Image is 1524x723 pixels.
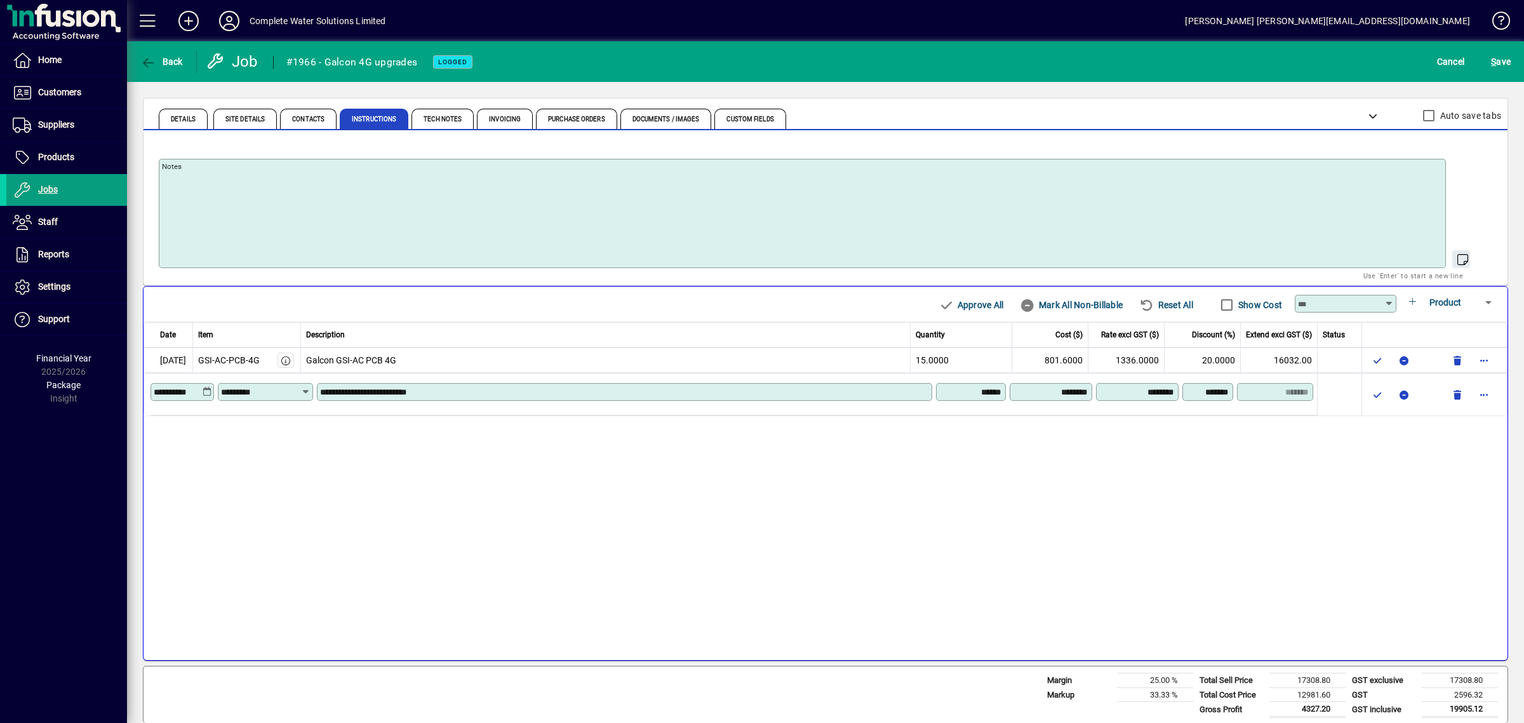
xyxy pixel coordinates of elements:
td: Gross Profit [1193,702,1269,717]
span: LOGGED [438,58,467,66]
td: 12981.60 [1269,687,1346,702]
td: 15.0000 [911,348,1012,373]
td: 1336.0000 [1088,348,1165,373]
button: Add [168,10,209,32]
a: Knowledge Base [1483,3,1508,44]
span: Tech Notes [424,116,462,123]
span: Package [46,380,81,390]
span: Instructions [352,116,396,123]
span: Quantity [916,329,945,341]
td: GST [1346,687,1422,702]
td: Margin [1041,673,1117,688]
span: Approve All [939,295,1003,315]
span: Financial Year [36,353,91,363]
span: Details [171,116,196,123]
td: GST inclusive [1346,702,1422,717]
label: Show Cost [1236,299,1282,311]
td: 25.00 % [1117,673,1193,688]
app-page-header-button: Back [127,50,197,73]
td: Total Cost Price [1193,687,1269,702]
a: Products [6,142,127,173]
td: 19905.12 [1422,702,1498,717]
td: 16032.00 [1241,348,1318,373]
mat-label: Notes [162,162,182,171]
td: [DATE] [144,348,193,373]
span: Suppliers [38,119,74,130]
span: Cancel [1437,51,1465,72]
span: Purchase Orders [548,116,605,123]
span: Mark All Non-Billable [1020,295,1123,315]
a: Home [6,44,127,76]
a: Suppliers [6,109,127,141]
span: Cost ($) [1055,329,1083,341]
span: Description [306,329,345,341]
a: Reports [6,239,127,271]
button: Approve All [933,294,1008,316]
span: Documents / Images [632,116,700,123]
span: Staff [38,217,58,227]
a: Settings [6,271,127,303]
div: Job [206,51,260,72]
span: Rate excl GST ($) [1101,329,1159,341]
button: More options [1474,384,1494,405]
span: Home [38,55,62,65]
span: Invoicing [489,116,521,123]
span: ave [1491,51,1511,72]
button: Back [137,50,186,73]
span: Discount (%) [1192,329,1235,341]
div: [PERSON_NAME] [PERSON_NAME][EMAIL_ADDRESS][DOMAIN_NAME] [1185,11,1470,31]
span: Site Details [225,116,265,123]
span: Status [1323,329,1345,341]
td: 20.0000 [1165,348,1241,373]
td: 33.33 % [1117,687,1193,702]
button: Mark All Non-Billable [1015,294,1128,316]
span: Jobs [38,184,58,194]
span: Support [38,314,70,324]
div: Complete Water Solutions Limited [250,11,386,31]
div: #1966 - Galcon 4G upgrades [286,52,418,72]
span: Date [160,329,176,341]
span: Contacts [292,116,324,123]
span: Product [1429,297,1461,307]
mat-hint: Use 'Enter' to start a new line [1363,268,1463,283]
label: Auto save tabs [1438,109,1502,122]
span: Custom Fields [726,116,773,123]
td: Total Sell Price [1193,673,1269,688]
button: More options [1474,350,1494,370]
td: 4327.20 [1269,702,1346,717]
a: Customers [6,77,127,109]
button: Reset All [1134,294,1198,316]
a: Staff [6,206,127,238]
td: 17308.80 [1269,673,1346,688]
span: S [1491,57,1496,67]
span: Extend excl GST ($) [1246,329,1312,341]
span: Back [140,57,183,67]
button: Cancel [1434,50,1468,73]
button: Save [1488,50,1514,73]
span: Customers [38,87,81,97]
span: Settings [38,281,70,292]
td: 2596.32 [1422,687,1498,702]
td: GST exclusive [1346,673,1422,688]
span: Products [38,152,74,162]
td: Markup [1041,687,1117,702]
div: GSI-AC-PCB-4G [198,354,260,367]
td: 801.6000 [1012,348,1088,373]
td: 17308.80 [1422,673,1498,688]
a: Support [6,304,127,335]
span: Reset All [1139,295,1193,315]
button: Profile [209,10,250,32]
span: Item [198,329,213,341]
span: Reports [38,249,69,259]
td: Galcon GSI-AC PCB 4G [301,348,911,373]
